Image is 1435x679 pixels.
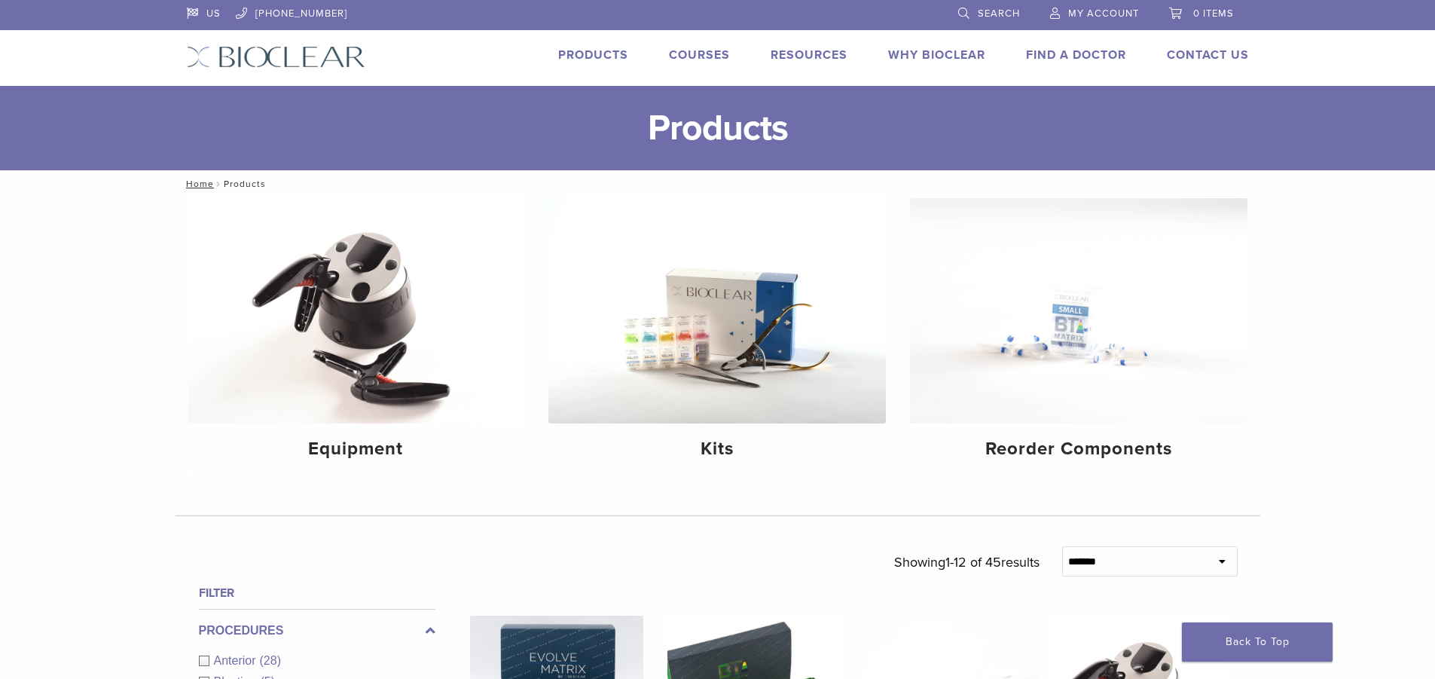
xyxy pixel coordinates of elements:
[888,47,985,63] a: Why Bioclear
[200,436,513,463] h4: Equipment
[260,654,281,667] span: (28)
[1193,8,1234,20] span: 0 items
[669,47,730,63] a: Courses
[558,47,628,63] a: Products
[1182,622,1333,662] a: Back To Top
[199,622,435,640] label: Procedures
[548,198,886,473] a: Kits
[188,198,525,424] img: Equipment
[182,179,214,189] a: Home
[894,546,1040,578] p: Showing results
[548,198,886,424] img: Kits
[214,654,260,667] span: Anterior
[187,46,365,68] img: Bioclear
[910,198,1247,424] img: Reorder Components
[922,436,1235,463] h4: Reorder Components
[945,554,1001,570] span: 1-12 of 45
[771,47,847,63] a: Resources
[560,436,874,463] h4: Kits
[199,584,435,602] h4: Filter
[1026,47,1126,63] a: Find A Doctor
[978,8,1020,20] span: Search
[1068,8,1139,20] span: My Account
[176,170,1260,197] nav: Products
[188,198,525,473] a: Equipment
[214,180,224,188] span: /
[910,198,1247,473] a: Reorder Components
[1167,47,1249,63] a: Contact Us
